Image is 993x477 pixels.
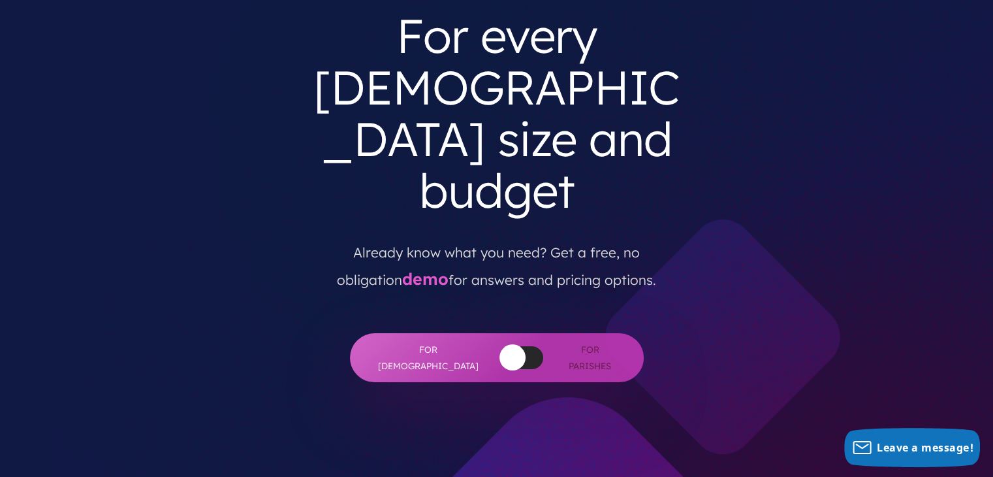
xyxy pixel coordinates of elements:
span: For Parishes [563,342,618,374]
p: Already know what you need? Get a free, no obligation for answers and pricing options. [309,227,684,294]
span: Leave a message! [877,440,973,455]
a: demo [402,269,449,289]
span: For [DEMOGRAPHIC_DATA] [376,342,481,374]
button: Leave a message! [844,428,980,467]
